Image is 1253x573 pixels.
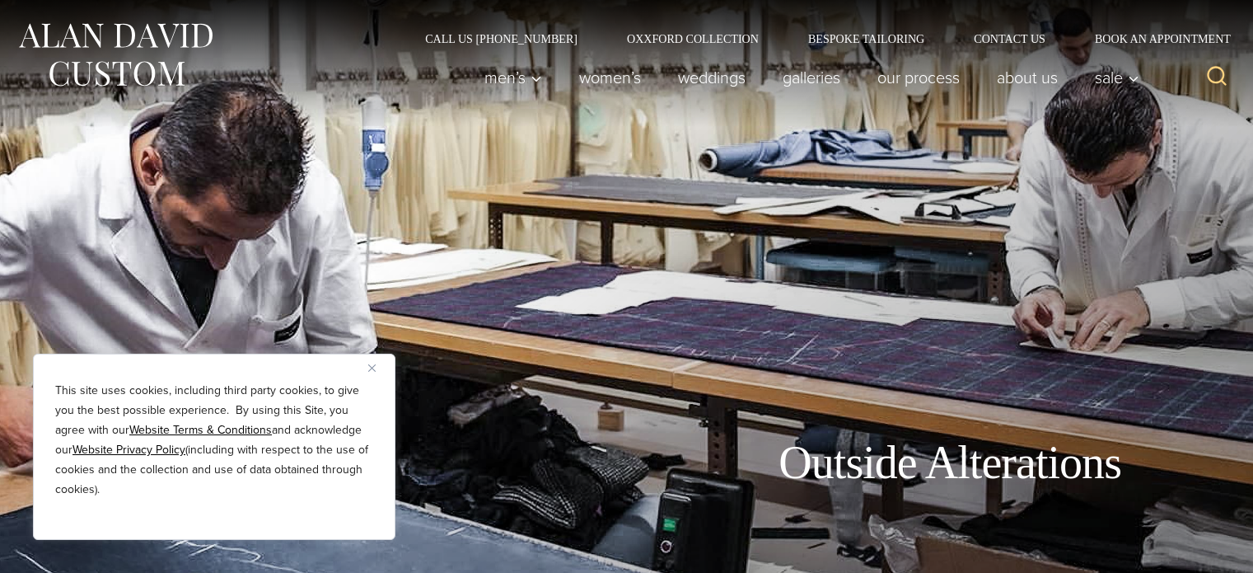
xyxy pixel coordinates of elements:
a: Book an Appointment [1070,33,1237,45]
a: About Us [979,61,1077,94]
p: This site uses cookies, including third party cookies, to give you the best possible experience. ... [55,381,373,500]
a: Call Us [PHONE_NUMBER] [400,33,602,45]
nav: Secondary Navigation [400,33,1237,45]
a: Contact Us [949,33,1070,45]
img: Alan David Custom [16,18,214,92]
button: Close [368,358,388,378]
a: weddings [660,61,764,94]
a: Women’s [561,61,660,94]
span: Men’s [484,69,542,86]
nav: Primary Navigation [466,61,1148,94]
a: Bespoke Tailoring [783,33,949,45]
button: View Search Form [1197,58,1237,97]
span: Sale [1095,69,1139,86]
a: Our Process [859,61,979,94]
a: Website Privacy Policy [72,441,185,458]
img: Close [368,364,376,372]
a: Website Terms & Conditions [129,421,272,439]
h1: Outside Alterations [778,435,1121,491]
a: Galleries [764,61,859,94]
a: Oxxford Collection [602,33,783,45]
